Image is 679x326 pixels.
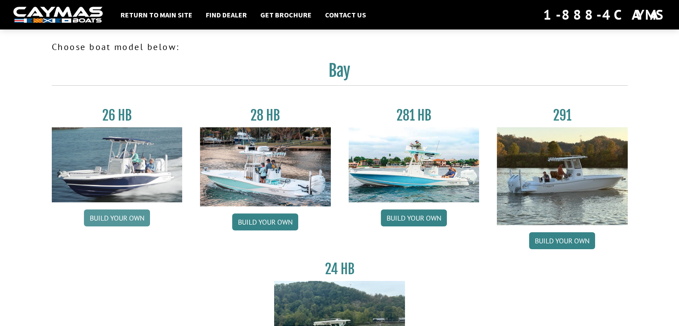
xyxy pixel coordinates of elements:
div: 1-888-4CAYMAS [543,5,666,25]
img: white-logo-c9c8dbefe5ff5ceceb0f0178aa75bf4bb51f6bca0971e226c86eb53dfe498488.png [13,7,103,23]
img: 28-hb-twin.jpg [349,127,479,202]
a: Get Brochure [256,9,316,21]
a: Find Dealer [201,9,251,21]
img: 26_new_photo_resized.jpg [52,127,183,202]
a: Build your own [84,209,150,226]
img: 28_hb_thumbnail_for_caymas_connect.jpg [200,127,331,206]
h3: 24 HB [274,261,405,277]
a: Build your own [381,209,447,226]
h3: 28 HB [200,107,331,124]
p: Choose boat model below: [52,40,628,54]
a: Contact Us [321,9,371,21]
a: Build your own [529,232,595,249]
a: Return to main site [116,9,197,21]
h3: 281 HB [349,107,479,124]
h3: 291 [497,107,628,124]
h3: 26 HB [52,107,183,124]
a: Build your own [232,213,298,230]
h2: Bay [52,61,628,86]
img: 291_Thumbnail.jpg [497,127,628,225]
